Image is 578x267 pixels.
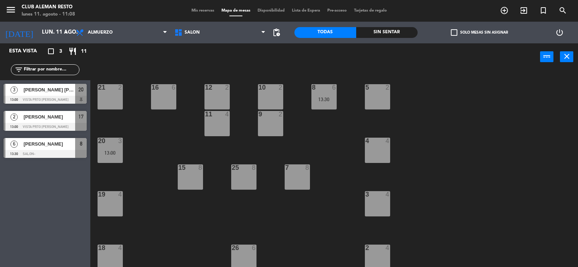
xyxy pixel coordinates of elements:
span: Lista de Espera [288,9,324,13]
div: Sin sentar [356,27,418,38]
i: arrow_drop_down [62,28,70,37]
div: 2 [366,245,366,251]
span: pending_actions [272,28,281,37]
div: 2 [385,84,390,91]
span: Almuerzo [88,30,113,35]
span: Tarjetas de regalo [350,9,391,13]
span: Disponibilidad [254,9,288,13]
div: Todas [294,27,356,38]
div: 4 [118,191,122,198]
span: [PERSON_NAME] [23,113,75,121]
button: menu [5,4,16,18]
div: 3 [366,191,366,198]
div: 7 [285,164,286,171]
span: 20 [78,85,83,94]
i: turned_in_not [539,6,548,15]
label: Solo mesas sin asignar [451,29,508,36]
span: Pre-acceso [324,9,350,13]
div: 2 [279,111,283,117]
i: power_settings_new [555,28,564,37]
i: filter_list [14,65,23,74]
i: exit_to_app [519,6,528,15]
i: search [558,6,567,15]
div: 5 [366,84,366,91]
i: restaurant [68,47,77,56]
div: 4 [118,245,122,251]
button: close [560,51,573,62]
div: 2 [279,84,283,91]
div: 6 [252,245,256,251]
div: 4 [385,191,390,198]
i: crop_square [47,47,55,56]
div: Club aleman resto [22,4,75,11]
span: 6 [10,141,18,148]
span: 8 [80,139,82,148]
div: 6 [332,84,336,91]
i: add_circle_outline [500,6,509,15]
span: [PERSON_NAME] [23,140,75,148]
span: 11 [81,47,87,56]
i: menu [5,4,16,15]
span: SALON [185,30,200,35]
div: 8 [252,164,256,171]
div: 18 [98,245,99,251]
div: 8 [198,164,203,171]
div: 6 [172,84,176,91]
span: 17 [78,112,83,121]
span: 2 [10,113,18,121]
div: 2 [225,84,229,91]
span: Mis reservas [188,9,218,13]
div: 19 [98,191,99,198]
button: power_input [540,51,553,62]
span: Mapa de mesas [218,9,254,13]
div: lunes 11. agosto - 11:08 [22,11,75,18]
div: 4 [385,138,390,144]
span: 3 [59,47,62,56]
div: 8 [305,164,310,171]
div: 4 [225,111,229,117]
div: 15 [178,164,179,171]
div: 4 [385,245,390,251]
div: 13:30 [311,97,337,102]
div: 3 [118,138,122,144]
div: 13:00 [98,150,123,155]
div: 2 [118,84,122,91]
span: 3 [10,86,18,94]
div: 4 [366,138,366,144]
div: 20 [98,138,99,144]
i: power_input [543,52,551,61]
span: [PERSON_NAME] [PERSON_NAME] [23,86,75,94]
i: close [562,52,571,61]
input: Filtrar por nombre... [23,66,79,74]
span: check_box_outline_blank [451,29,457,36]
div: 21 [98,84,99,91]
div: Esta vista [4,47,52,56]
